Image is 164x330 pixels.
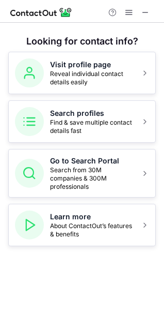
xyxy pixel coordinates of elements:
[10,6,72,19] img: ContactOut v5.3.10
[50,166,135,191] span: Search from 30M companies & 300M professionals
[50,212,135,222] h5: Learn more
[50,222,135,238] span: About ContactOut’s features & benefits
[15,107,44,136] img: Search profiles
[8,204,156,246] button: Learn moreAbout ContactOut’s features & benefits
[15,211,44,239] img: Learn more
[8,149,156,198] button: Go to Search PortalSearch from 30M companies & 300M professionals
[50,59,135,70] h5: Visit profile page
[50,108,135,118] h5: Search profiles
[15,58,44,87] img: Visit profile page
[8,52,156,94] button: Visit profile pageReveal individual contact details easily
[8,100,156,143] button: Search profilesFind & save multiple contact details fast
[50,118,135,135] span: Find & save multiple contact details fast
[50,70,135,86] span: Reveal individual contact details easily
[50,156,135,166] h5: Go to Search Portal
